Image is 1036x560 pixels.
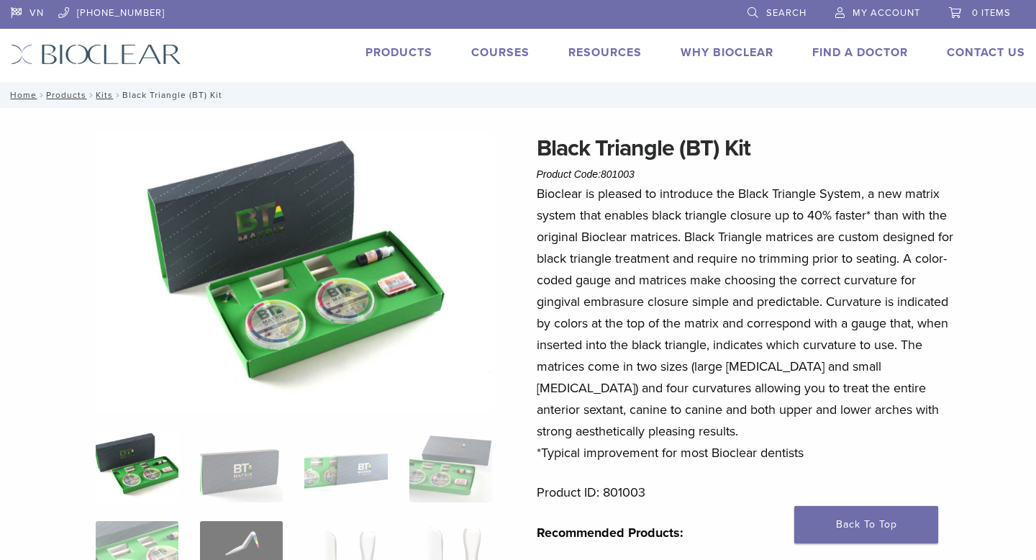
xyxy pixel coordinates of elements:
a: Back To Top [794,506,938,543]
img: Intro Black Triangle Kit-6 - Copy [96,131,493,412]
img: Black Triangle (BT) Kit - Image 4 [409,430,492,502]
h1: Black Triangle (BT) Kit [537,131,960,166]
a: Courses [471,45,530,60]
span: Search [766,7,806,19]
span: 0 items [972,7,1011,19]
a: Products [46,90,86,100]
img: Intro-Black-Triangle-Kit-6-Copy-e1548792917662-324x324.jpg [96,430,178,502]
p: Product ID: 801003 [537,482,960,503]
img: Black Triangle (BT) Kit - Image 3 [304,430,387,502]
img: Bioclear [11,44,181,65]
a: Kits [96,90,113,100]
p: Bioclear is pleased to introduce the Black Triangle System, a new matrix system that enables blac... [537,183,960,464]
span: Product Code: [537,168,635,180]
a: Why Bioclear [681,45,773,60]
span: / [113,91,122,99]
a: Home [6,90,37,100]
span: / [37,91,46,99]
a: Contact Us [947,45,1025,60]
a: Find A Doctor [812,45,908,60]
span: My Account [853,7,920,19]
a: Products [365,45,432,60]
span: / [86,91,96,99]
strong: Recommended Products: [537,525,683,541]
span: 801003 [601,168,635,180]
a: Resources [568,45,642,60]
img: Black Triangle (BT) Kit - Image 2 [200,430,283,502]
